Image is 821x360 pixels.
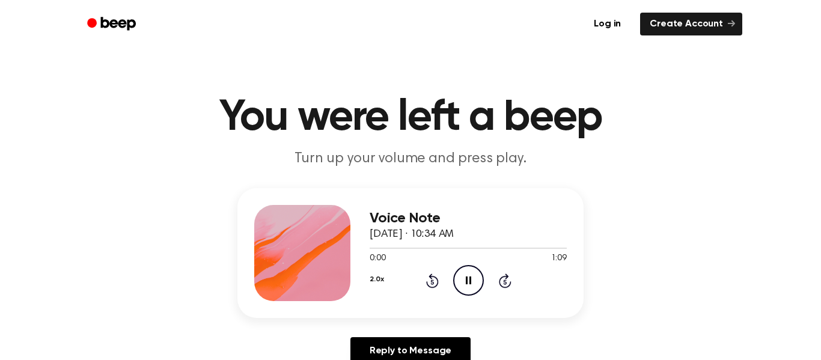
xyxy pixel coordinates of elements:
p: Turn up your volume and press play. [180,149,641,169]
a: Log in [582,10,633,38]
span: [DATE] · 10:34 AM [370,229,454,240]
span: 0:00 [370,252,385,265]
a: Create Account [640,13,742,35]
span: 1:09 [551,252,567,265]
a: Beep [79,13,147,36]
h1: You were left a beep [103,96,718,139]
button: 2.0x [370,269,383,290]
h3: Voice Note [370,210,567,227]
